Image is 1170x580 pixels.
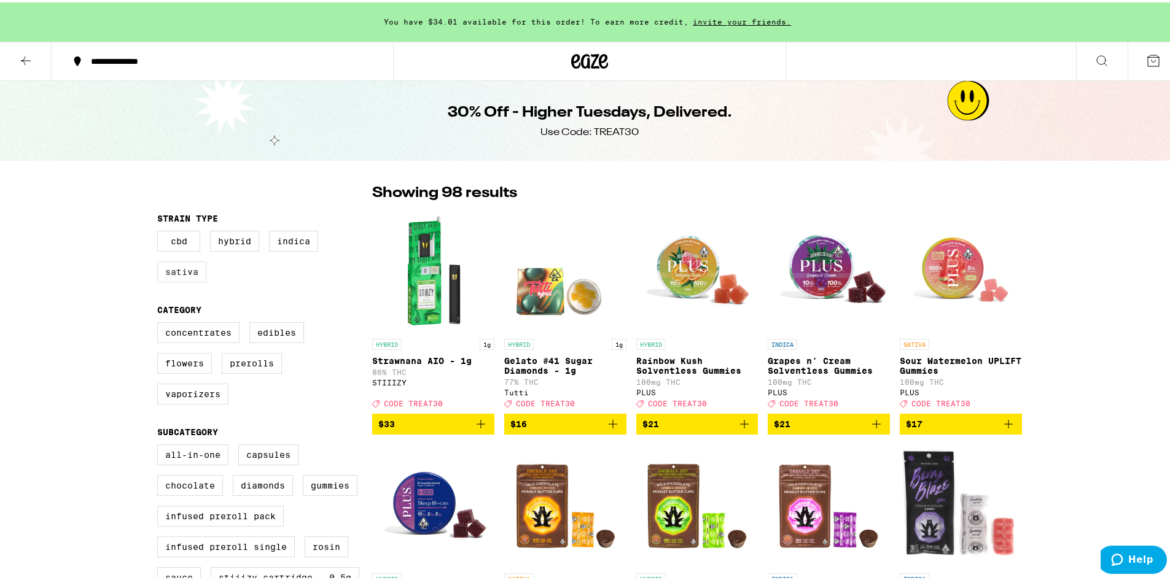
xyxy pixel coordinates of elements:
legend: Category [157,303,201,312]
label: Hybrid [210,228,259,249]
span: CODE TREAT30 [516,397,575,405]
label: All-In-One [157,442,228,463]
p: 1g [480,336,494,347]
p: Strawnana AIO - 1g [372,354,494,363]
label: Concentrates [157,320,240,341]
span: invite your friends. [688,15,795,23]
span: $21 [774,417,790,427]
a: Open page for Gelato #41 Sugar Diamonds - 1g from Tutti [504,207,626,411]
img: Tutti - Gelato #41 Sugar Diamonds - 1g [504,207,626,330]
div: PLUS [636,386,759,394]
div: PLUS [768,386,890,394]
label: Sativa [157,259,206,280]
img: Emerald Sky - Indica Peanut Butter Cups 10-Pack [768,442,890,565]
label: Infused Preroll Single [157,534,295,555]
label: Diamonds [233,473,293,493]
img: PLUS - Sour Watermelon UPLIFT Gummies [900,207,1022,330]
p: 1g [612,336,626,347]
a: Open page for Strawnana AIO - 1g from STIIIZY [372,207,494,411]
span: CODE TREAT30 [911,397,970,405]
iframe: Opens a widget where you can find more information [1101,543,1167,574]
img: PLUS - Grapes n' Cream Solventless Gummies [768,207,890,330]
a: Open page for Rainbow Kush Solventless Gummies from PLUS [636,207,759,411]
p: HYBRID [636,336,666,347]
label: Vaporizers [157,381,228,402]
button: Add to bag [636,411,759,432]
button: Add to bag [372,411,494,432]
label: Chocolate [157,473,223,493]
img: Emerald Sky - Berry Blaze Gummy [900,442,1022,565]
p: SATIVA [900,336,929,347]
span: CODE TREAT30 [648,397,707,405]
p: 100mg THC [900,376,1022,384]
div: Tutti [504,386,626,394]
img: Emerald Sky - Hybrid Peanut Butter Cups 10-Pack [636,442,759,565]
button: Add to bag [504,411,626,432]
span: $33 [378,417,395,427]
button: Add to bag [900,411,1022,432]
div: STIIIZY [372,376,494,384]
div: PLUS [900,386,1022,394]
p: Showing 98 results [372,180,517,201]
label: Capsules [238,442,298,463]
p: 100mg THC [768,376,890,384]
label: Gummies [303,473,357,493]
p: Sour Watermelon UPLIFT Gummies [900,354,1022,373]
p: Gelato #41 Sugar Diamonds - 1g [504,354,626,373]
label: Indica [269,228,318,249]
p: INDICA [768,336,797,347]
label: CBD [157,228,200,249]
p: HYBRID [372,336,402,347]
p: 77% THC [504,376,626,384]
div: Use Code: TREAT30 [540,123,639,137]
label: Prerolls [222,350,282,371]
img: STIIIZY - Strawnana AIO - 1g [372,207,494,330]
a: Open page for Sour Watermelon UPLIFT Gummies from PLUS [900,207,1022,411]
img: Emerald Sky - Sativa Peanut Butter Cups 10-Pack [504,442,626,565]
label: Infused Preroll Pack [157,503,284,524]
img: PLUS - Midnight Berry SLEEP 10:5:5 Gummies [372,442,494,565]
p: Rainbow Kush Solventless Gummies [636,354,759,373]
a: Open page for Grapes n' Cream Solventless Gummies from PLUS [768,207,890,411]
span: $17 [906,417,922,427]
img: PLUS - Rainbow Kush Solventless Gummies [636,207,759,330]
span: CODE TREAT30 [384,397,443,405]
label: Flowers [157,350,212,371]
span: $21 [642,417,659,427]
p: 100mg THC [636,376,759,384]
legend: Subcategory [157,425,218,435]
legend: Strain Type [157,211,218,221]
p: 86% THC [372,366,494,374]
button: Add to bag [768,411,890,432]
span: $16 [510,417,527,427]
label: Edibles [249,320,304,341]
label: Rosin [305,534,348,555]
p: Grapes n' Cream Solventless Gummies [768,354,890,373]
span: You have $34.01 available for this order! To earn more credit, [384,15,688,23]
span: CODE TREAT30 [779,397,838,405]
p: HYBRID [504,336,534,347]
h1: 30% Off - Higher Tuesdays, Delivered. [448,100,732,121]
